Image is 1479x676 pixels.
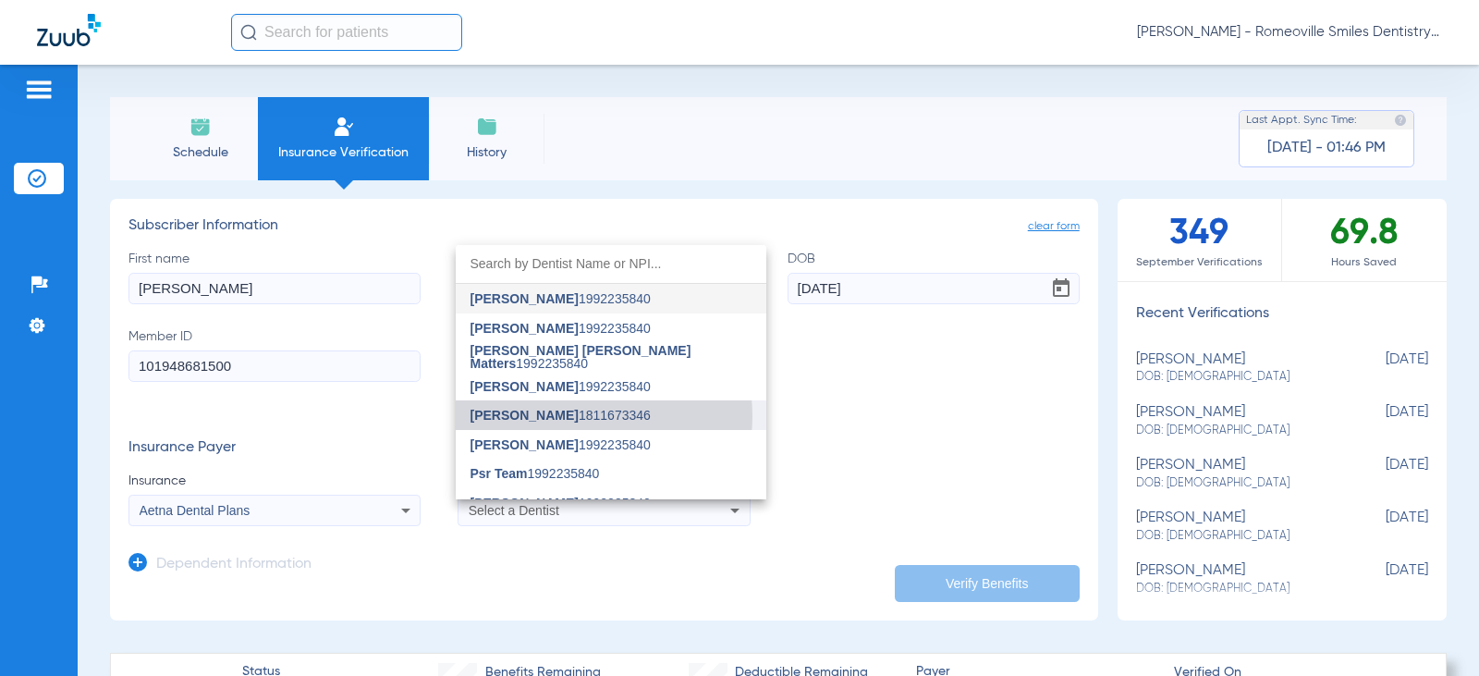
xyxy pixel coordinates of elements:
[471,408,579,423] span: [PERSON_NAME]
[456,245,766,283] input: dropdown search
[471,292,651,305] span: 1992235840
[471,344,752,370] span: 1992235840
[471,496,579,510] span: [PERSON_NAME]
[471,343,691,371] span: [PERSON_NAME] [PERSON_NAME] Matters
[471,409,651,422] span: 1811673346
[471,321,579,336] span: [PERSON_NAME]
[471,380,651,393] span: 1992235840
[471,379,579,394] span: [PERSON_NAME]
[471,322,651,335] span: 1992235840
[471,497,651,510] span: 1992235840
[471,438,651,451] span: 1992235840
[471,467,600,480] span: 1992235840
[471,437,579,452] span: [PERSON_NAME]
[471,291,579,306] span: [PERSON_NAME]
[471,466,528,481] span: Psr Team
